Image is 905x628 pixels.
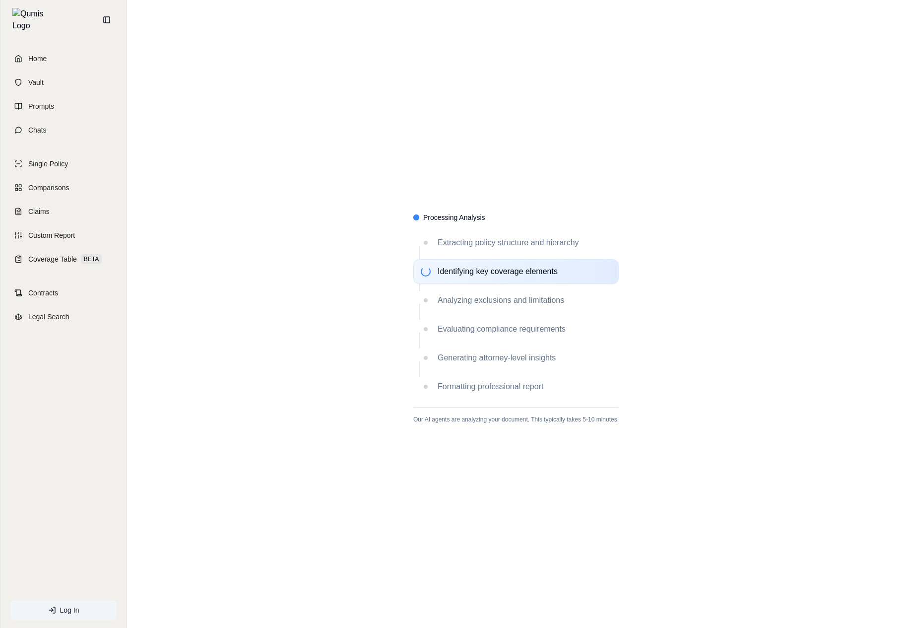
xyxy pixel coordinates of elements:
a: Legal Search [6,306,121,328]
a: Custom Report [6,224,121,246]
span: Identifying key coverage elements [438,266,612,278]
span: Formatting professional report [438,381,612,393]
a: Claims [6,201,121,222]
span: Extracting policy structure and hierarchy [438,237,612,249]
span: Log In [60,605,79,615]
span: Processing Analysis [423,212,485,222]
span: BETA [81,254,102,264]
span: Custom Report [28,230,75,240]
img: Qumis Logo [12,8,50,32]
span: Analyzing exclusions and limitations [438,294,612,306]
button: Collapse sidebar [99,12,115,28]
span: Coverage Table [28,254,77,264]
a: Comparisons [6,177,121,199]
span: Comparisons [28,183,69,193]
span: Generating attorney-level insights [438,352,612,364]
span: Home [28,54,47,64]
a: Chats [6,119,121,141]
p: Our AI agents are analyzing your document. This typically takes 5-10 minutes. [413,416,619,423]
a: Single Policy [6,153,121,175]
a: Prompts [6,95,121,117]
span: Claims [28,207,50,216]
span: Evaluating compliance requirements [438,323,612,335]
span: Single Policy [28,159,68,169]
span: Legal Search [28,312,69,322]
span: Chats [28,125,47,135]
a: Vault [6,71,121,93]
a: Log In [10,600,117,620]
a: Contracts [6,282,121,304]
span: Prompts [28,101,54,111]
span: Vault [28,77,44,87]
a: Home [6,48,121,70]
a: Coverage TableBETA [6,248,121,270]
span: Contracts [28,288,58,298]
div: Analysis processing [413,230,619,399]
